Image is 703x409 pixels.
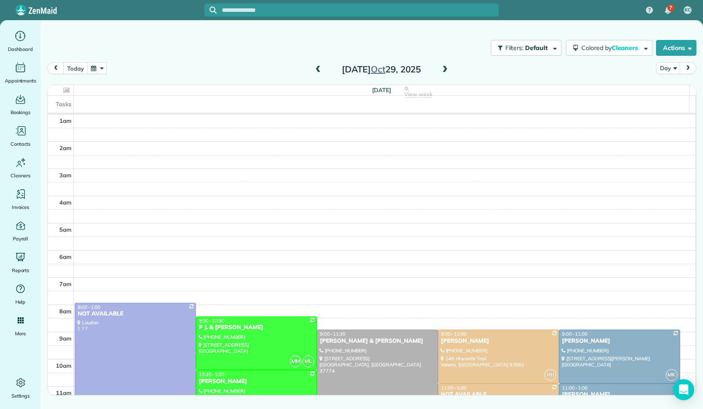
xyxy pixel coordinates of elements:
span: 11:00 - 5:00 [441,385,467,391]
span: 9:00 - 11:00 [441,331,467,337]
span: Dashboard [8,45,33,54]
div: NOT AVAILABLE [441,391,557,398]
div: [PERSON_NAME] [441,337,557,345]
span: Bookings [11,108,31,117]
span: Payroll [13,234,29,243]
span: Cleaners [612,44,640,52]
span: Colored by [581,44,641,52]
span: ML [302,355,314,367]
div: [PERSON_NAME] & [PERSON_NAME] [319,337,435,345]
span: 9:00 - 11:00 [562,331,587,337]
a: Bookings [4,92,37,117]
div: [PERSON_NAME] [562,391,678,398]
a: Invoices [4,187,37,212]
button: Filters: Default [491,40,562,56]
button: prev [47,62,64,74]
span: Oct [371,64,385,75]
button: Focus search [204,7,217,14]
span: 9:00 - 11:30 [320,331,345,337]
span: 11am [56,389,72,396]
span: [DATE] [372,86,391,93]
span: Cleaners [11,171,30,180]
span: More [15,329,26,338]
span: Contacts [11,140,30,148]
span: Help [15,298,26,306]
span: 10:30 - 1:00 [199,371,225,377]
a: Cleaners [4,155,37,180]
button: Day [656,62,680,74]
span: 8am [59,308,72,315]
span: 5am [59,226,72,233]
span: Invoices [12,203,29,212]
span: Default [525,44,548,52]
span: 3am [59,172,72,179]
span: 2am [59,144,72,151]
span: MM [290,355,301,367]
button: today [63,62,87,74]
span: 8:00 - 1:00 [78,304,101,310]
a: Help [4,282,37,306]
span: Appointments [5,76,36,85]
a: Appointments [4,61,37,85]
span: View week [404,91,432,98]
span: 6am [59,253,72,260]
div: Open Intercom Messenger [673,379,694,400]
div: 7 unread notifications [659,1,677,20]
span: 10am [56,362,72,369]
a: Payroll [4,219,37,243]
span: 11:00 - 1:00 [562,385,587,391]
span: 9am [59,335,72,342]
span: Settings [11,391,30,400]
span: 1am [59,117,72,124]
div: NOT AVAILABLE [77,310,193,318]
div: P J. & [PERSON_NAME] [199,324,315,331]
span: Tasks [56,100,72,108]
span: 7 [669,4,672,11]
a: Settings [4,376,37,400]
button: Colored byCleaners [566,40,652,56]
div: [PERSON_NAME] [199,378,315,385]
a: Reports [4,250,37,275]
span: Reports [12,266,29,275]
span: 8:30 - 10:30 [199,318,225,324]
button: Actions [656,40,696,56]
span: 7am [59,280,72,287]
span: Filters: [505,44,524,52]
span: RB [544,369,556,381]
a: Filters: Default [486,40,562,56]
a: Contacts [4,124,37,148]
button: next [680,62,696,74]
span: KC [685,7,691,14]
span: 4am [59,199,72,206]
svg: Focus search [210,7,217,14]
span: MK [666,369,678,381]
a: Dashboard [4,29,37,54]
div: [PERSON_NAME] [562,337,678,345]
h2: [DATE] 29, 2025 [326,65,436,74]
